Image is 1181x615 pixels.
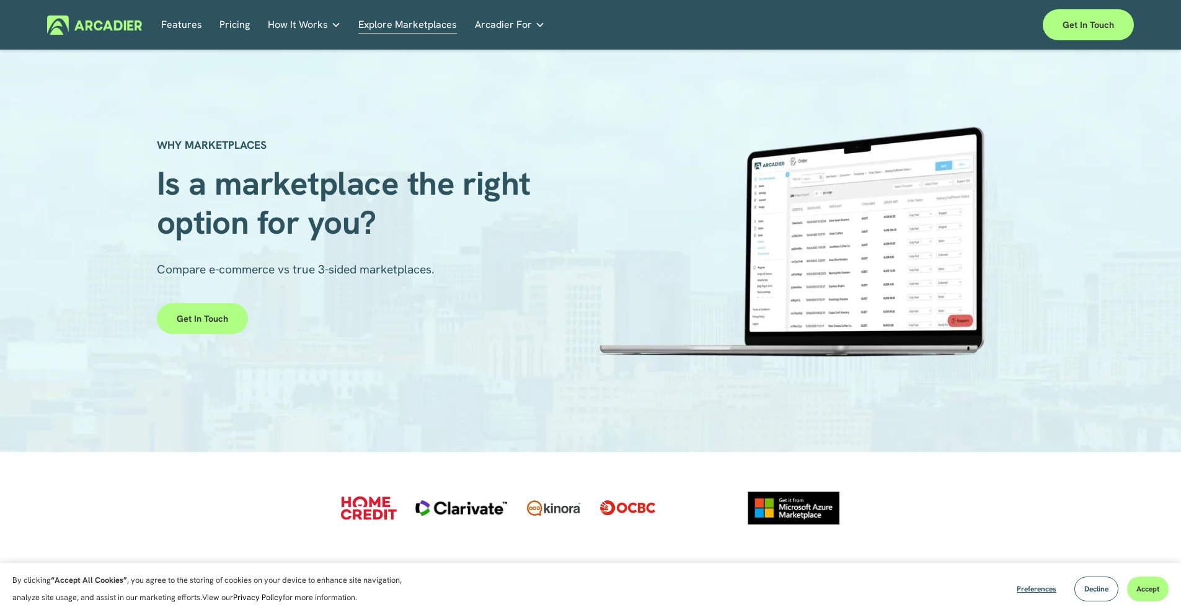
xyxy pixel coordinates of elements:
[157,303,248,334] a: Get in touch
[12,572,415,606] p: By clicking , you agree to the storing of cookies on your device to enhance site navigation, anal...
[47,15,142,35] img: Arcadier
[1084,584,1108,594] span: Decline
[475,16,532,33] span: Arcadier For
[157,162,539,243] span: Is a marketplace the right option for you?
[157,262,435,277] span: Compare e-commerce vs true 3-sided marketplaces.
[1007,577,1066,601] button: Preferences
[1074,577,1118,601] button: Decline
[1136,584,1159,594] span: Accept
[233,592,283,603] a: Privacy Policy
[268,15,341,35] a: folder dropdown
[1017,584,1056,594] span: Preferences
[1127,577,1169,601] button: Accept
[358,15,457,35] a: Explore Marketplaces
[157,138,267,152] strong: WHY MARKETPLACES
[1043,9,1134,40] a: Get in touch
[161,15,202,35] a: Features
[51,575,127,585] strong: “Accept All Cookies”
[475,15,545,35] a: folder dropdown
[268,16,328,33] span: How It Works
[219,15,250,35] a: Pricing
